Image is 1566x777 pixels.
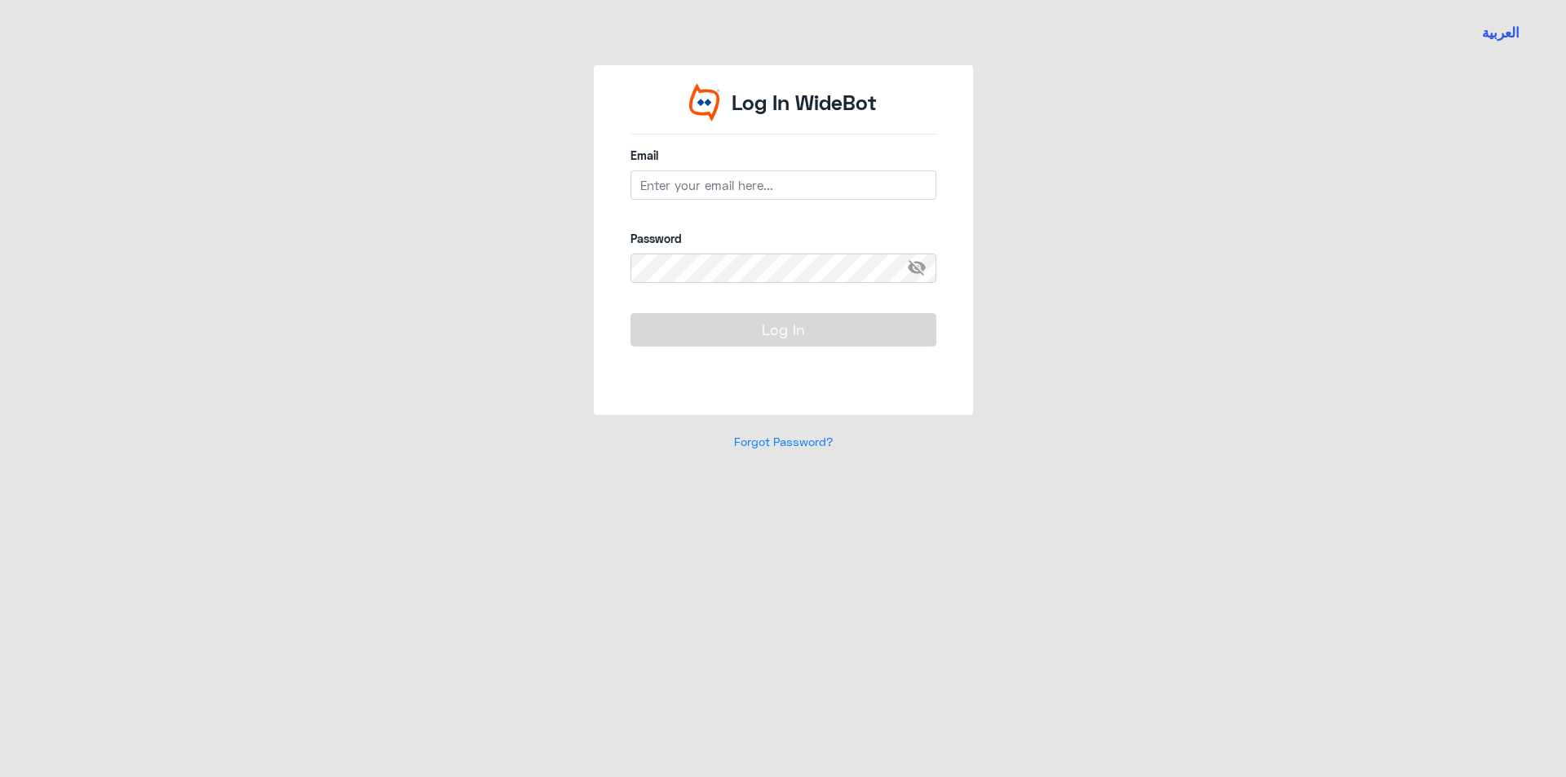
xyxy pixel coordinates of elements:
[630,170,936,200] input: Enter your email here...
[734,435,833,448] a: Forgot Password?
[689,83,720,121] img: Widebot Logo
[732,87,877,118] p: Log In WideBot
[1482,23,1520,43] button: العربية
[907,254,936,283] span: visibility_off
[630,147,936,164] label: Email
[630,313,936,346] button: Log In
[1472,12,1529,53] a: Switch language
[630,230,936,247] label: Password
